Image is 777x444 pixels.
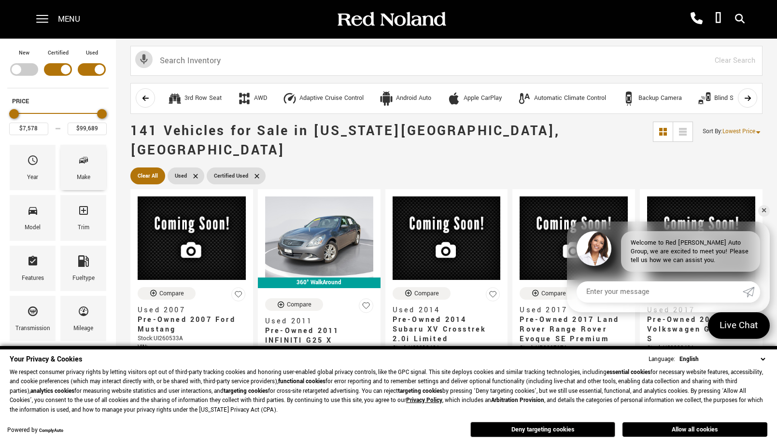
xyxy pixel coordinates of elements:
[9,123,48,135] input: Minimum
[336,11,447,28] img: Red Noland Auto Group
[60,145,106,190] div: MakeMake
[616,88,687,109] button: Backup CameraBackup Camera
[27,303,39,323] span: Transmission
[10,368,767,415] p: We respect consumer privacy rights by letting visitors opt out of third-party tracking cookies an...
[714,94,765,103] div: Blind Spot Monitor
[622,422,767,437] button: Allow all cookies
[162,88,227,109] button: 3rd Row Seat3rd Row Seat
[15,323,50,334] div: Transmission
[78,222,89,233] div: Trim
[486,287,500,306] button: Save Vehicle
[214,170,248,182] span: Certified Used
[9,109,19,119] div: Minimum Price
[10,145,56,190] div: YearYear
[60,246,106,291] div: FueltypeFueltype
[48,48,69,58] label: Certified
[175,170,187,182] span: Used
[25,222,41,233] div: Model
[7,48,109,88] div: Filter by Vehicle Type
[138,305,246,334] a: Used 2007Pre-Owned 2007 Ford Mustang
[27,152,39,172] span: Year
[622,91,636,106] div: Backup Camera
[278,377,325,386] strong: functional cookies
[258,277,381,288] div: 360° WalkAround
[649,356,675,362] div: Language:
[647,344,755,353] div: Stock : UC022348A
[379,91,394,106] div: Android Auto
[138,196,246,280] img: 2007 Ford Mustang
[138,305,239,315] span: Used 2007
[393,287,451,300] button: Compare Vehicle
[39,428,63,434] a: ComplyAuto
[647,315,748,344] span: Pre-Owned 2017 Volkswagen Golf GTI S
[692,88,770,109] button: Blind Spot MonitorBlind Spot Monitor
[19,48,29,58] label: New
[138,343,246,361] div: VIN: [US_VEHICLE_IDENTIFICATION_NUMBER]
[708,312,770,339] a: Live Chat
[130,122,560,160] span: 141 Vehicles for Sale in [US_STATE][GEOGRAPHIC_DATA], [GEOGRAPHIC_DATA]
[138,170,158,182] span: Clear All
[677,354,767,364] select: Language Select
[520,344,628,353] div: Stock : UP208707A
[464,94,502,103] div: Apple CarPlay
[520,305,628,344] a: Used 2017Pre-Owned 2017 Land Rover Range Rover Evoque SE Premium
[73,323,93,334] div: Mileage
[396,94,431,103] div: Android Auto
[60,195,106,240] div: TrimTrim
[299,94,364,103] div: Adaptive Cruise Control
[78,152,89,172] span: Make
[168,91,182,106] div: 3rd Row Seat
[447,91,461,106] div: Apple CarPlay
[441,88,507,109] button: Apple CarPlayApple CarPlay
[184,94,222,103] div: 3rd Row Seat
[722,127,755,136] span: Lowest Price
[359,298,373,317] button: Save Vehicle
[491,396,544,404] strong: Arbitration Provision
[78,253,89,273] span: Fueltype
[520,287,578,300] button: Compare Vehicle
[138,334,246,343] div: Stock : UI260533A
[703,127,722,136] span: Sort By :
[138,287,196,300] button: Compare Vehicle
[398,387,442,395] strong: targeting cookies
[374,88,437,109] button: Android AutoAndroid Auto
[393,196,501,280] img: 2014 Subaru XV Crosstrek 2.0i Limited
[520,315,621,344] span: Pre-Owned 2017 Land Rover Range Rover Evoque SE Premium
[697,91,712,106] div: Blind Spot Monitor
[136,88,155,108] button: scroll left
[287,300,311,309] div: Compare
[232,88,272,109] button: AWDAWD
[512,88,611,109] button: Automatic Climate ControlAutomatic Climate Control
[647,305,755,344] a: Used 2017Pre-Owned 2017 Volkswagen Golf GTI S
[68,123,107,135] input: Maximum
[621,231,760,272] div: Welcome to Red [PERSON_NAME] Auto Group, we are excited to meet you! Please tell us how we can as...
[647,196,755,280] img: 2017 Volkswagen Golf GTI S
[577,281,743,303] input: Enter your message
[10,246,56,291] div: FeaturesFeatures
[27,253,39,273] span: Features
[738,88,757,108] button: scroll right
[520,196,628,280] img: 2017 Land Rover Range Rover Evoque SE Premium
[7,428,63,434] div: Powered by
[265,298,323,311] button: Compare Vehicle
[393,315,494,344] span: Pre-Owned 2014 Subaru XV Crosstrek 2.0i Limited
[393,344,501,353] div: Stock : UC331948A
[715,319,763,332] span: Live Chat
[9,106,107,135] div: Price
[72,273,95,284] div: Fueltype
[60,296,106,341] div: MileageMileage
[541,289,566,298] div: Compare
[414,289,439,298] div: Compare
[22,273,44,284] div: Features
[470,422,615,437] button: Deny targeting cookies
[265,317,366,326] span: Used 2011
[224,387,268,395] strong: targeting cookies
[517,91,532,106] div: Automatic Climate Control
[534,94,606,103] div: Automatic Climate Control
[159,289,184,298] div: Compare
[135,51,153,68] svg: Click to toggle on voice search
[10,296,56,341] div: TransmissionTransmission
[265,196,373,277] img: 2011 INFINITI G25 X
[607,368,650,376] strong: essential cookies
[231,287,246,306] button: Save Vehicle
